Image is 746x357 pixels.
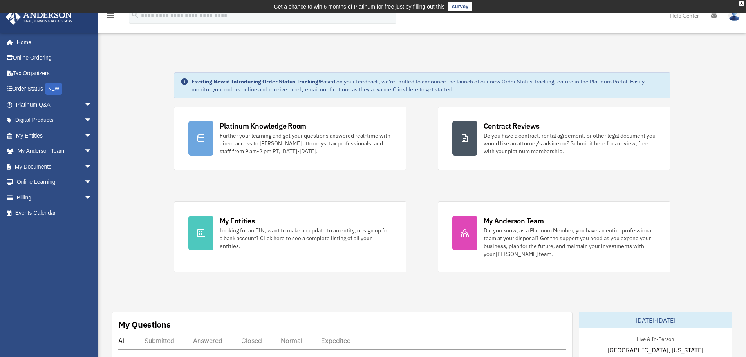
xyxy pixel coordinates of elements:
[84,112,100,129] span: arrow_drop_down
[84,128,100,144] span: arrow_drop_down
[5,81,104,97] a: Order StatusNEW
[5,34,100,50] a: Home
[5,97,104,112] a: Platinum Q&Aarrow_drop_down
[84,174,100,190] span: arrow_drop_down
[274,2,445,11] div: Get a chance to win 6 months of Platinum for free just by filling out this
[5,159,104,174] a: My Documentsarrow_drop_down
[5,143,104,159] a: My Anderson Teamarrow_drop_down
[484,121,540,131] div: Contract Reviews
[84,143,100,159] span: arrow_drop_down
[448,2,472,11] a: survey
[118,319,171,330] div: My Questions
[84,190,100,206] span: arrow_drop_down
[630,334,680,343] div: Live & In-Person
[220,132,392,155] div: Further your learning and get your questions answered real-time with direct access to [PERSON_NAM...
[84,159,100,175] span: arrow_drop_down
[174,107,406,170] a: Platinum Knowledge Room Further your learning and get your questions answered real-time with dire...
[191,78,320,85] strong: Exciting News: Introducing Order Status Tracking!
[241,337,262,344] div: Closed
[220,227,392,250] div: Looking for an EIN, want to make an update to an entity, or sign up for a bank account? Click her...
[5,112,104,128] a: Digital Productsarrow_drop_down
[607,345,703,355] span: [GEOGRAPHIC_DATA], [US_STATE]
[5,128,104,143] a: My Entitiesarrow_drop_down
[484,227,656,258] div: Did you know, as a Platinum Member, you have an entire professional team at your disposal? Get th...
[484,216,544,226] div: My Anderson Team
[5,65,104,81] a: Tax Organizers
[220,121,307,131] div: Platinum Knowledge Room
[131,11,139,19] i: search
[106,11,115,20] i: menu
[438,201,670,272] a: My Anderson Team Did you know, as a Platinum Member, you have an entire professional team at your...
[174,201,406,272] a: My Entities Looking for an EIN, want to make an update to an entity, or sign up for a bank accoun...
[5,190,104,205] a: Billingarrow_drop_down
[281,337,302,344] div: Normal
[84,97,100,113] span: arrow_drop_down
[739,1,744,6] div: close
[579,312,732,328] div: [DATE]-[DATE]
[45,83,62,95] div: NEW
[5,205,104,221] a: Events Calendar
[106,14,115,20] a: menu
[5,174,104,190] a: Online Learningarrow_drop_down
[438,107,670,170] a: Contract Reviews Do you have a contract, rental agreement, or other legal document you would like...
[5,50,104,66] a: Online Ordering
[118,337,126,344] div: All
[193,337,222,344] div: Answered
[145,337,174,344] div: Submitted
[728,10,740,21] img: User Pic
[393,86,454,93] a: Click Here to get started!
[321,337,351,344] div: Expedited
[191,78,664,93] div: Based on your feedback, we're thrilled to announce the launch of our new Order Status Tracking fe...
[4,9,74,25] img: Anderson Advisors Platinum Portal
[220,216,255,226] div: My Entities
[484,132,656,155] div: Do you have a contract, rental agreement, or other legal document you would like an attorney's ad...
